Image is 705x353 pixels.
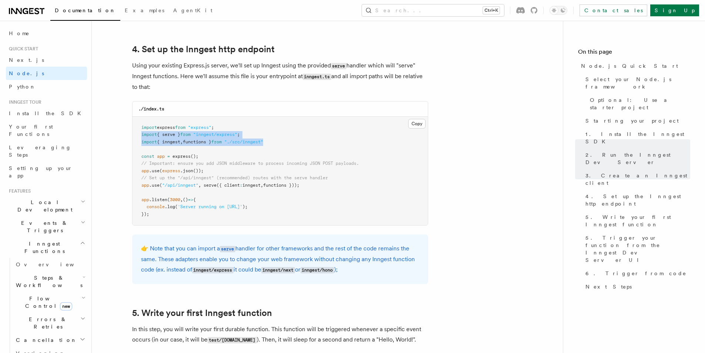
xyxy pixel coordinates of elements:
[6,107,87,120] a: Install the SDK
[193,197,196,202] span: {
[183,139,211,144] span: functions }
[580,4,647,16] a: Contact sales
[198,183,201,188] span: ,
[585,151,690,166] span: 2. Run the Inngest Dev Server
[157,125,175,130] span: express
[157,139,180,144] span: { inngest
[13,333,87,347] button: Cancellation
[192,267,234,273] code: inngest/express
[193,132,237,137] span: "inngest/express"
[578,59,690,73] a: Node.js Quick Start
[149,197,167,202] span: .listen
[578,47,690,59] h4: On this page
[167,197,170,202] span: (
[362,4,504,16] button: Search...Ctrl+K
[183,197,188,202] span: ()
[173,7,212,13] span: AgentKit
[141,168,149,173] span: app
[180,197,183,202] span: ,
[261,183,263,188] span: ,
[9,165,73,179] span: Setting up your app
[6,141,87,161] a: Leveraging Steps
[585,283,632,290] span: Next Steps
[6,67,87,80] a: Node.js
[175,125,185,130] span: from
[13,336,77,344] span: Cancellation
[191,154,198,159] span: ();
[6,199,81,213] span: Local Development
[13,295,81,310] span: Flow Control
[132,324,428,345] p: In this step, you will write your first durable function. This function will be triggered wheneve...
[141,243,419,275] p: 👉 Note that you can import a handler for other frameworks and the rest of the code remains the sa...
[583,267,690,280] a: 6. Trigger from code
[60,302,72,310] span: new
[583,210,690,231] a: 5. Write your first Inngest function
[550,6,567,15] button: Toggle dark mode
[240,183,242,188] span: :
[301,267,334,273] code: inngest/hono
[242,183,261,188] span: inngest
[193,168,204,173] span: ());
[13,313,87,333] button: Errors & Retries
[55,7,116,13] span: Documentation
[9,110,85,116] span: Install the SDK
[211,125,214,130] span: ;
[9,144,71,158] span: Leveraging Steps
[141,175,328,180] span: // Set up the "/api/inngest" (recommended) routes with the serve handler
[261,267,295,273] code: inngest/next
[141,154,154,159] span: const
[585,130,690,145] span: 1. Install the Inngest SDK
[581,62,678,70] span: Node.js Quick Start
[157,132,180,137] span: { serve }
[483,7,500,14] kbd: Ctrl+K
[263,183,299,188] span: functions }));
[141,125,157,130] span: import
[50,2,120,21] a: Documentation
[162,183,198,188] span: "/api/inngest"
[188,197,193,202] span: =>
[16,262,92,267] span: Overview
[141,183,149,188] span: app
[583,73,690,93] a: Select your Node.js framework
[6,219,81,234] span: Events & Triggers
[204,183,216,188] span: serve
[13,274,83,289] span: Steps & Workflows
[132,60,428,92] p: Using your existing Express.js server, we'll set up Inngest using the provided handler which will...
[141,212,149,217] span: });
[9,70,44,76] span: Node.js
[585,193,690,207] span: 4. Set up the Inngest http endpoint
[13,292,87,313] button: Flow Controlnew
[583,190,690,210] a: 4. Set up the Inngest http endpoint
[583,127,690,148] a: 1. Install the Inngest SDK
[242,204,248,209] span: );
[6,99,41,105] span: Inngest tour
[6,46,38,52] span: Quick start
[138,106,164,111] code: ./index.ts
[13,316,80,330] span: Errors & Retries
[583,169,690,190] a: 3. Create an Inngest client
[331,63,346,69] code: serve
[172,154,191,159] span: express
[169,2,217,20] a: AgentKit
[6,216,87,237] button: Events & Triggers
[120,2,169,20] a: Examples
[585,213,690,228] span: 5. Write your first Inngest function
[583,114,690,127] a: Starting your project
[216,183,240,188] span: ({ client
[162,168,180,173] span: express
[583,280,690,293] a: Next Steps
[170,197,180,202] span: 3000
[180,168,193,173] span: .json
[224,139,263,144] span: "./src/inngest"
[132,308,272,318] a: 5. Write your first Inngest function
[13,258,87,271] a: Overview
[13,271,87,292] button: Steps & Workflows
[165,204,175,209] span: .log
[6,188,31,194] span: Features
[220,246,235,252] code: serve
[160,183,162,188] span: (
[157,154,165,159] span: app
[303,74,331,80] code: inngest.ts
[167,154,170,159] span: =
[583,231,690,267] a: 5. Trigger your function from the Inngest Dev Server UI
